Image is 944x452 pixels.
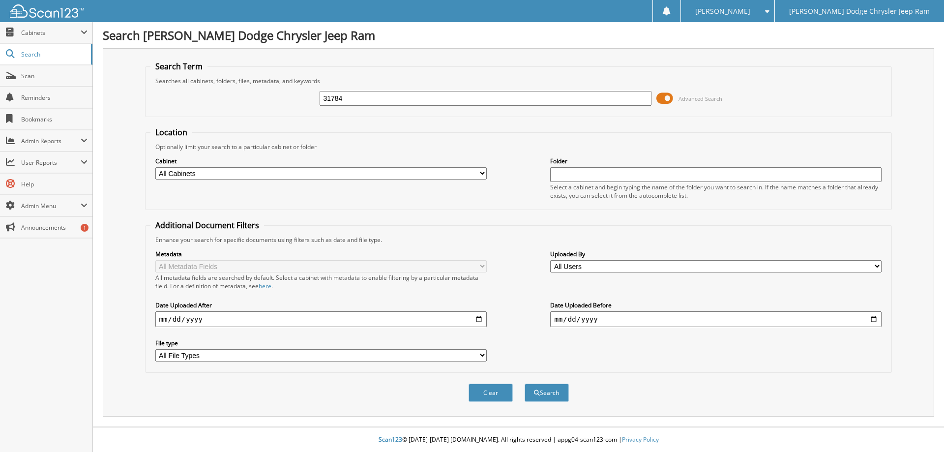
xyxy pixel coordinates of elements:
a: here [259,282,271,290]
span: Scan [21,72,88,80]
div: All metadata fields are searched by default. Select a cabinet with metadata to enable filtering b... [155,273,487,290]
label: Date Uploaded Before [550,301,882,309]
span: Reminders [21,93,88,102]
div: Enhance your search for specific documents using filters such as date and file type. [150,236,887,244]
h1: Search [PERSON_NAME] Dodge Chrysler Jeep Ram [103,27,934,43]
input: start [155,311,487,327]
iframe: Chat Widget [895,405,944,452]
label: Date Uploaded After [155,301,487,309]
div: © [DATE]-[DATE] [DOMAIN_NAME]. All rights reserved | appg04-scan123-com | [93,428,944,452]
label: Uploaded By [550,250,882,258]
legend: Search Term [150,61,207,72]
label: File type [155,339,487,347]
button: Clear [469,384,513,402]
img: scan123-logo-white.svg [10,4,84,18]
button: Search [525,384,569,402]
legend: Additional Document Filters [150,220,264,231]
label: Cabinet [155,157,487,165]
span: Search [21,50,86,59]
span: Cabinets [21,29,81,37]
input: end [550,311,882,327]
span: [PERSON_NAME] [695,8,750,14]
span: Help [21,180,88,188]
span: User Reports [21,158,81,167]
div: 1 [81,224,88,232]
legend: Location [150,127,192,138]
label: Folder [550,157,882,165]
span: Announcements [21,223,88,232]
span: Scan123 [379,435,402,444]
label: Metadata [155,250,487,258]
span: Admin Menu [21,202,81,210]
span: Bookmarks [21,115,88,123]
div: Select a cabinet and begin typing the name of the folder you want to search in. If the name match... [550,183,882,200]
div: Searches all cabinets, folders, files, metadata, and keywords [150,77,887,85]
div: Optionally limit your search to a particular cabinet or folder [150,143,887,151]
span: Advanced Search [678,95,722,102]
span: Admin Reports [21,137,81,145]
a: Privacy Policy [622,435,659,444]
span: [PERSON_NAME] Dodge Chrysler Jeep Ram [789,8,930,14]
